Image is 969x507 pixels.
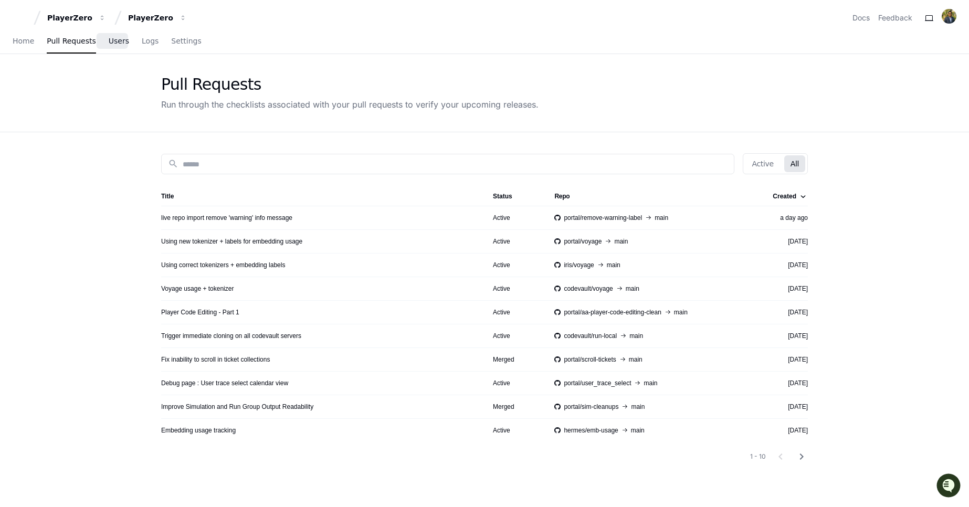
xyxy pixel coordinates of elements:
a: Debug page : User trace select calendar view [161,379,288,387]
span: main [674,308,688,316]
div: [DATE] [757,355,808,364]
a: Using new tokenizer + labels for embedding usage [161,237,302,246]
a: Users [109,29,129,54]
span: Settings [171,38,201,44]
button: Active [745,155,780,172]
div: [DATE] [757,284,808,293]
div: Status [493,192,512,200]
span: main [629,332,643,340]
mat-icon: chevron_right [795,450,808,463]
div: Active [493,426,538,435]
div: Title [161,192,476,200]
span: Users [109,38,129,44]
a: Logs [142,29,159,54]
a: Improve Simulation and Run Group Output Readability [161,403,313,411]
div: [DATE] [757,403,808,411]
button: All [784,155,805,172]
img: avatar [942,9,956,24]
div: Created [773,192,796,200]
div: Created [773,192,806,200]
mat-icon: search [168,159,178,169]
div: 1 - 10 [750,452,766,461]
a: Trigger immediate cloning on all codevault servers [161,332,301,340]
button: Feedback [878,13,912,23]
span: codevault/voyage [564,284,613,293]
span: portal/scroll-tickets [564,355,616,364]
span: portal/user_trace_select [564,379,631,387]
span: portal/sim-cleanups [564,403,618,411]
span: main [655,214,668,222]
span: Logs [142,38,159,44]
img: PlayerZero [10,10,31,31]
button: PlayerZero [43,8,110,27]
div: We're offline, but we'll be back soon! [36,89,152,97]
span: main [631,426,645,435]
div: [DATE] [757,261,808,269]
div: Title [161,192,174,200]
a: Home [13,29,34,54]
span: portal/voyage [564,237,602,246]
span: codevault/run-local [564,332,617,340]
div: Active [493,237,538,246]
span: main [644,379,657,387]
div: Active [493,379,538,387]
div: Start new chat [36,78,172,89]
div: PlayerZero [47,13,92,23]
span: portal/aa-player-code-editing-clean [564,308,661,316]
span: Home [13,38,34,44]
div: Active [493,332,538,340]
span: hermes/emb-usage [564,426,618,435]
div: [DATE] [757,308,808,316]
a: Settings [171,29,201,54]
button: Start new chat [178,81,191,94]
div: [DATE] [757,332,808,340]
div: Welcome [10,42,191,59]
span: portal/remove-warning-label [564,214,642,222]
button: PlayerZero [124,8,191,27]
span: main [614,237,628,246]
div: Active [493,214,538,222]
div: Pull Requests [161,75,539,94]
a: Docs [852,13,870,23]
div: [DATE] [757,237,808,246]
div: Active [493,308,538,316]
span: main [626,284,639,293]
div: PlayerZero [128,13,173,23]
span: main [631,403,645,411]
span: main [629,355,643,364]
div: Status [493,192,538,200]
div: Active [493,284,538,293]
img: 1756235613930-3d25f9e4-fa56-45dd-b3ad-e072dfbd1548 [10,78,29,97]
div: Merged [493,355,538,364]
span: iris/voyage [564,261,594,269]
div: Run through the checklists associated with your pull requests to verify your upcoming releases. [161,98,539,111]
a: Voyage usage + tokenizer [161,284,234,293]
div: [DATE] [757,426,808,435]
div: a day ago [757,214,808,222]
div: Active [493,261,538,269]
div: Merged [493,403,538,411]
a: Embedding usage tracking [161,426,236,435]
a: Powered byPylon [74,110,127,118]
a: live repo import remove 'warning' info message [161,214,292,222]
span: Pull Requests [47,38,96,44]
div: [DATE] [757,379,808,387]
a: Pull Requests [47,29,96,54]
span: main [607,261,620,269]
iframe: Open customer support [935,472,964,501]
span: Pylon [104,110,127,118]
a: Player Code Editing - Part 1 [161,308,239,316]
a: Fix inability to scroll in ticket collections [161,355,270,364]
a: Using correct tokenizers + embedding labels [161,261,285,269]
th: Repo [546,187,749,206]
